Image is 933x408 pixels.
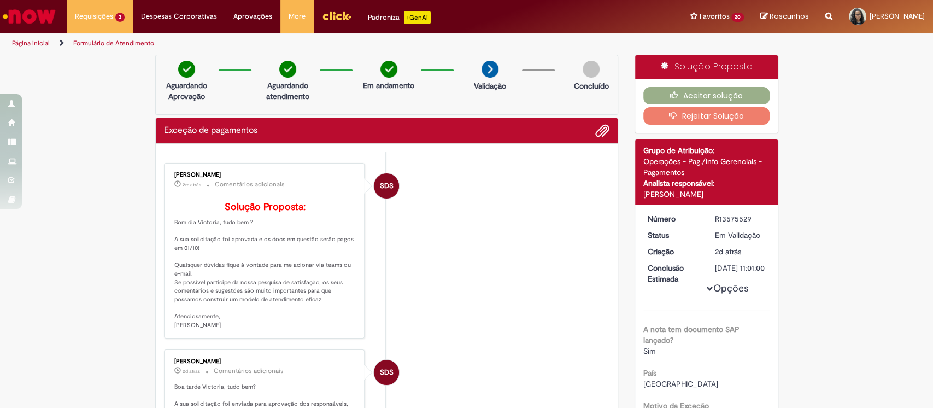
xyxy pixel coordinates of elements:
[115,13,125,22] span: 3
[183,182,201,188] span: 2m atrás
[1,5,57,27] img: ServiceNow
[374,173,399,199] div: Sabrina Da Silva Oliveira
[643,324,740,345] b: A nota tem documento SAP lançado?
[715,247,741,257] time: 29/09/2025 10:00:57
[715,247,741,257] span: 2d atrás
[715,263,766,273] div: [DATE] 11:01:00
[279,61,296,78] img: check-circle-green.png
[368,11,431,24] div: Padroniza
[635,55,778,79] div: Solução Proposta
[760,11,809,22] a: Rascunhos
[639,230,707,241] dt: Status
[770,11,809,21] span: Rascunhos
[639,263,707,284] dt: Conclusão Estimada
[164,126,257,136] h2: Exceção de pagamentos Histórico de tíquete
[404,11,431,24] p: +GenAi
[731,13,744,22] span: 20
[73,39,154,48] a: Formulário de Atendimento
[322,8,351,24] img: click_logo_yellow_360x200.png
[643,145,770,156] div: Grupo de Atribuição:
[12,39,50,48] a: Página inicial
[233,11,272,22] span: Aprovações
[474,80,506,91] p: Validação
[183,182,201,188] time: 01/10/2025 09:29:03
[643,189,770,200] div: [PERSON_NAME]
[289,11,306,22] span: More
[639,213,707,224] dt: Número
[225,201,306,213] b: Solução Proposta:
[595,124,609,138] button: Adicionar anexos
[261,80,314,102] p: Aguardando atendimento
[363,80,414,91] p: Em andamento
[380,173,394,199] span: SDS
[643,346,656,356] span: Sim
[643,379,718,389] span: [GEOGRAPHIC_DATA]
[380,61,397,78] img: check-circle-green.png
[715,213,766,224] div: R13575529
[715,230,766,241] div: Em Validação
[8,33,614,54] ul: Trilhas de página
[643,87,770,104] button: Aceitar solução
[643,107,770,125] button: Rejeitar Solução
[174,202,356,330] p: Bom dia Victoria, tudo bem ? A sua solicitação foi aprovada e os docs em questão serão pagos em 0...
[715,246,766,257] div: 29/09/2025 10:00:57
[214,366,284,376] small: Comentários adicionais
[178,61,195,78] img: check-circle-green.png
[174,358,356,365] div: [PERSON_NAME]
[215,180,285,189] small: Comentários adicionais
[380,359,394,386] span: SDS
[374,360,399,385] div: Sabrina Da Silva Oliveira
[699,11,729,22] span: Favoritos
[639,246,707,257] dt: Criação
[573,80,608,91] p: Concluído
[643,178,770,189] div: Analista responsável:
[482,61,498,78] img: arrow-next.png
[643,156,770,178] div: Operações - Pag./Info Gerenciais - Pagamentos
[643,368,656,378] b: País
[75,11,113,22] span: Requisições
[174,172,356,178] div: [PERSON_NAME]
[160,80,213,102] p: Aguardando Aprovação
[870,11,925,21] span: [PERSON_NAME]
[583,61,600,78] img: img-circle-grey.png
[141,11,217,22] span: Despesas Corporativas
[183,368,200,375] time: 29/09/2025 14:32:56
[183,368,200,375] span: 2d atrás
